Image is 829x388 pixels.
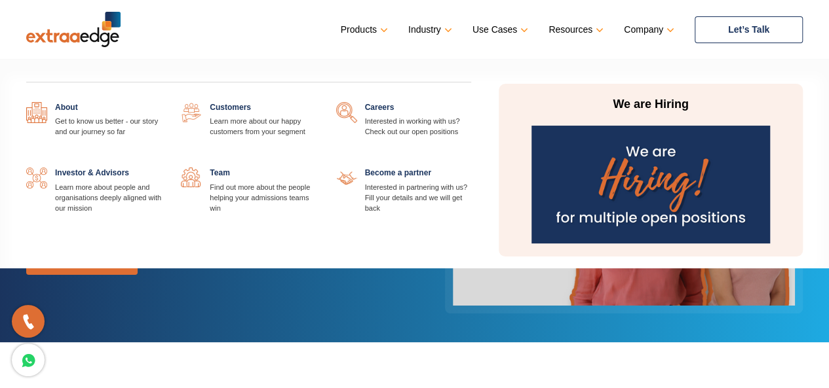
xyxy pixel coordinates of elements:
[408,20,450,39] a: Industry
[695,16,803,43] a: Let’s Talk
[528,97,774,113] p: We are Hiring
[549,20,601,39] a: Resources
[341,20,385,39] a: Products
[472,20,526,39] a: Use Cases
[624,20,672,39] a: Company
